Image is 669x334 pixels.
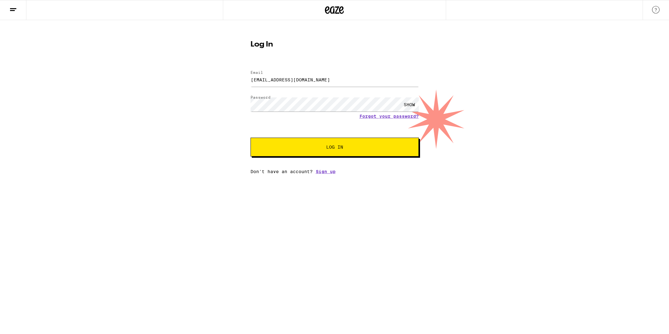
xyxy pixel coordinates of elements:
a: Sign up [316,169,336,174]
a: Forgot your password? [359,114,419,119]
label: Password [251,95,271,99]
label: Email [251,70,263,74]
h1: Log In [251,41,419,48]
button: Log In [251,138,419,156]
div: SHOW [400,97,419,112]
span: Log In [326,145,343,149]
div: Don't have an account? [251,169,419,174]
input: Email [251,73,419,87]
